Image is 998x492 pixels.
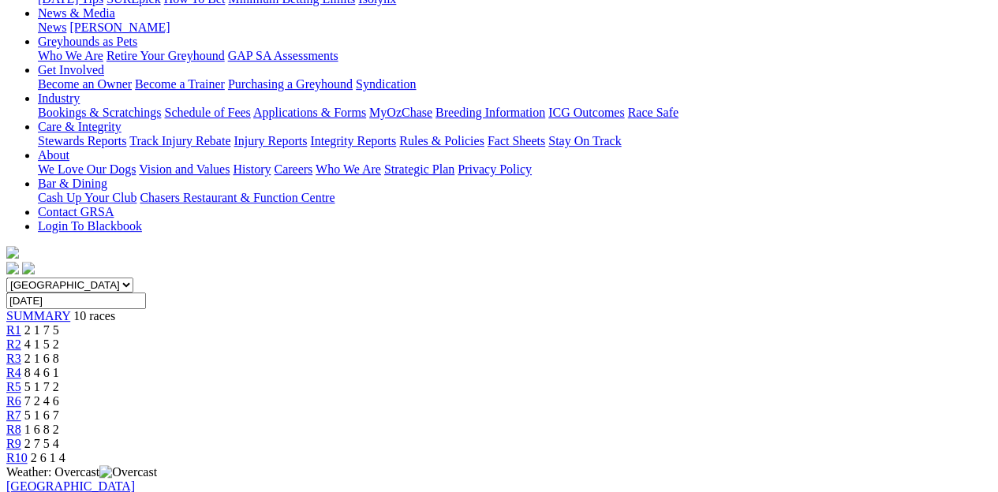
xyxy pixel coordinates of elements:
a: Track Injury Rebate [129,134,230,147]
a: Breeding Information [435,106,545,119]
span: 5 1 6 7 [24,408,59,422]
a: R7 [6,408,21,422]
a: Greyhounds as Pets [38,35,137,48]
a: Race Safe [627,106,678,119]
a: Become a Trainer [135,77,225,91]
a: R9 [6,437,21,450]
a: Injury Reports [234,134,307,147]
a: Get Involved [38,63,104,76]
span: 7 2 4 6 [24,394,59,408]
span: 2 1 6 8 [24,352,59,365]
a: R2 [6,337,21,351]
div: Bar & Dining [38,191,992,205]
a: MyOzChase [369,106,432,119]
a: R6 [6,394,21,408]
a: Schedule of Fees [164,106,250,119]
img: Overcast [99,465,157,479]
a: Become an Owner [38,77,132,91]
a: Applications & Forms [253,106,366,119]
a: Fact Sheets [488,134,545,147]
a: [PERSON_NAME] [69,20,170,34]
a: Login To Blackbook [38,219,142,233]
a: Careers [274,162,312,176]
a: Chasers Restaurant & Function Centre [140,191,335,204]
span: 1 6 8 2 [24,423,59,436]
a: Stewards Reports [38,134,126,147]
a: Purchasing a Greyhound [228,77,353,91]
a: R8 [6,423,21,436]
a: Strategic Plan [384,162,454,176]
img: twitter.svg [22,262,35,274]
a: Bookings & Scratchings [38,106,161,119]
a: Rules & Policies [399,134,484,147]
a: Cash Up Your Club [38,191,136,204]
span: 4 1 5 2 [24,337,59,351]
img: facebook.svg [6,262,19,274]
a: R1 [6,323,21,337]
a: We Love Our Dogs [38,162,136,176]
a: GAP SA Assessments [228,49,338,62]
span: 2 6 1 4 [31,451,65,464]
a: Contact GRSA [38,205,114,218]
a: News & Media [38,6,115,20]
span: 5 1 7 2 [24,380,59,393]
div: Industry [38,106,992,120]
a: News [38,20,66,34]
a: Privacy Policy [458,162,532,176]
div: About [38,162,992,177]
a: Stay On Track [548,134,621,147]
div: Get Involved [38,77,992,91]
span: Weather: Overcast [6,465,157,479]
img: logo-grsa-white.png [6,246,19,259]
span: 2 7 5 4 [24,437,59,450]
a: R5 [6,380,21,393]
a: Care & Integrity [38,120,121,133]
input: Select date [6,293,146,309]
a: Retire Your Greyhound [107,49,225,62]
div: Greyhounds as Pets [38,49,992,63]
a: Industry [38,91,80,105]
div: Care & Integrity [38,134,992,148]
a: ICG Outcomes [548,106,624,119]
span: 10 races [73,309,115,322]
a: History [233,162,271,176]
a: R3 [6,352,21,365]
div: News & Media [38,20,992,35]
a: Integrity Reports [310,134,396,147]
a: Vision and Values [139,162,230,176]
span: 8 4 6 1 [24,366,59,379]
a: R4 [6,366,21,379]
a: Who We Are [316,162,381,176]
a: SUMMARY [6,309,70,322]
a: About [38,148,69,162]
span: 2 1 7 5 [24,323,59,337]
a: R10 [6,451,28,464]
a: Bar & Dining [38,177,107,190]
a: Who We Are [38,49,103,62]
a: Syndication [356,77,416,91]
